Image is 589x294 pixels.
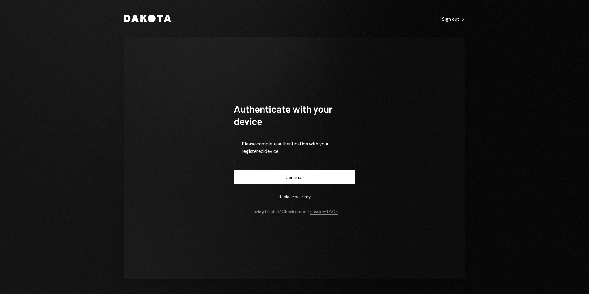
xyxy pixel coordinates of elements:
[442,15,465,22] a: Sign out
[234,170,355,184] button: Continue
[234,189,355,204] button: Replace passkey
[234,103,355,127] h1: Authenticate with your device
[310,209,338,215] a: passkey FAQs
[242,140,347,155] div: Please complete authentication with your registered device.
[442,16,465,22] div: Sign out
[251,209,339,214] div: Having trouble? Check out our .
